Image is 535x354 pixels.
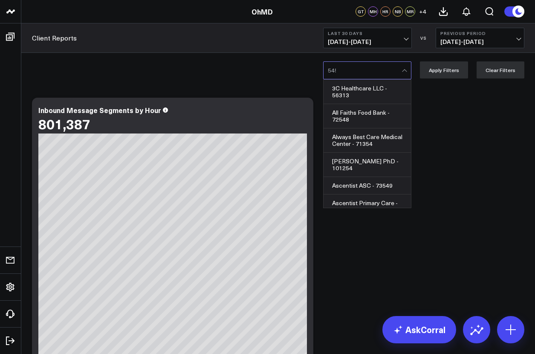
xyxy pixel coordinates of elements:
div: MR [405,6,415,17]
div: Always Best Care Medical Center - 71354 [324,128,411,153]
div: [PERSON_NAME] PhD - 101254 [324,153,411,177]
div: Inbound Message Segments by Hour [38,105,161,115]
button: Previous Period[DATE]-[DATE] [436,28,524,48]
span: [DATE] - [DATE] [328,38,407,45]
a: OhMD [252,7,273,16]
b: Last 30 Days [328,31,407,36]
button: Last 30 Days[DATE]-[DATE] [323,28,412,48]
span: + 4 [419,9,426,15]
div: MH [368,6,378,17]
a: AskCorral [382,316,456,343]
button: +4 [417,6,428,17]
div: NB [393,6,403,17]
div: VS [416,35,431,41]
div: HR [380,6,390,17]
div: 801,387 [38,116,90,131]
button: Clear Filters [477,61,524,78]
div: GT [356,6,366,17]
a: Client Reports [32,33,77,43]
button: Apply Filters [420,61,468,78]
b: Previous Period [440,31,520,36]
div: Ascentist ASC - 73549 [324,177,411,194]
span: [DATE] - [DATE] [440,38,520,45]
div: Ascentist Primary Care - 75438 [324,194,411,219]
div: All Faiths Food Bank - 72548 [324,104,411,128]
div: 3C Healthcare LLC - 56313 [324,80,411,104]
